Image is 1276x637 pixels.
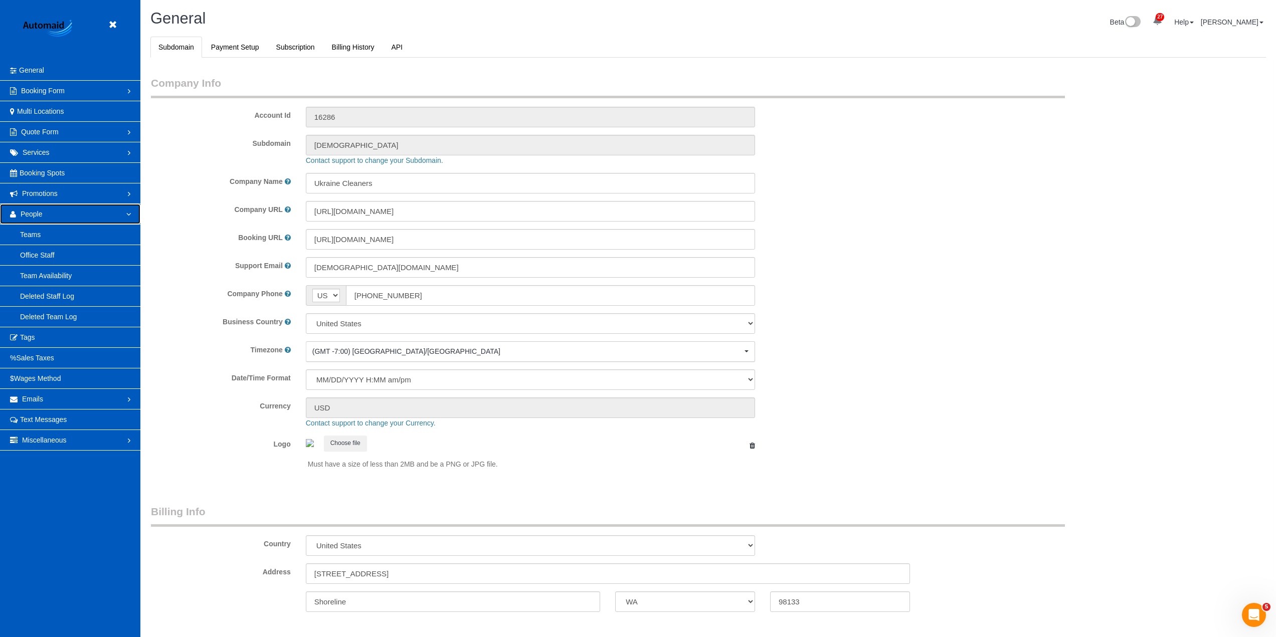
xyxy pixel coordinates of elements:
a: Subdomain [150,37,202,58]
span: Sales Taxes [16,354,54,362]
label: Company Name [230,176,283,186]
span: 27 [1156,13,1164,21]
label: Company Phone [227,289,282,299]
span: Quote Form [21,128,59,136]
label: Currency [143,397,298,411]
label: Country [264,539,291,549]
div: Contact support to change your Currency. [298,418,1227,428]
input: Zip [770,591,910,612]
span: Booking Form [21,87,65,95]
a: Subscription [268,37,323,58]
span: Multi Locations [17,107,64,115]
a: API [383,37,411,58]
span: People [21,210,43,218]
label: Business Country [223,317,283,327]
span: Tags [20,333,35,341]
span: Text Messages [20,415,67,423]
button: (GMT -7:00) [GEOGRAPHIC_DATA]/[GEOGRAPHIC_DATA] [306,341,755,362]
legend: Company Info [151,76,1065,98]
a: Help [1174,18,1194,26]
ol: Choose Timezone [306,341,755,362]
iframe: Intercom live chat [1242,603,1266,627]
label: Date/Time Format [143,369,298,383]
span: (GMT -7:00) [GEOGRAPHIC_DATA]/[GEOGRAPHIC_DATA] [312,346,742,356]
label: Account Id [143,107,298,120]
label: Booking URL [238,233,283,243]
a: 27 [1148,10,1167,32]
a: Payment Setup [203,37,267,58]
label: Logo [143,436,298,449]
a: Billing History [324,37,383,58]
span: Promotions [22,189,58,197]
span: Emails [22,395,43,403]
span: General [19,66,44,74]
span: 5 [1262,603,1270,611]
span: Services [23,148,50,156]
label: Company URL [234,204,282,215]
a: [PERSON_NAME] [1201,18,1263,26]
label: Address [263,567,291,577]
a: Beta [1110,18,1141,26]
span: Miscellaneous [22,436,67,444]
label: Subdomain [143,135,298,148]
div: Contact support to change your Subdomain. [298,155,1227,165]
span: General [150,10,206,27]
label: Timezone [251,345,283,355]
p: Must have a size of less than 2MB and be a PNG or JPG file. [308,459,755,469]
img: New interface [1124,16,1141,29]
img: 8198af147c7ec167676e918a74526ec6ddc48321.png [306,439,314,447]
input: City [306,591,600,612]
span: Wages Method [14,374,61,382]
label: Support Email [235,261,283,271]
legend: Billing Info [151,504,1065,527]
img: Automaid Logo [18,18,80,40]
span: Booking Spots [20,169,65,177]
input: Phone [346,285,755,306]
button: Choose file [324,436,367,451]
